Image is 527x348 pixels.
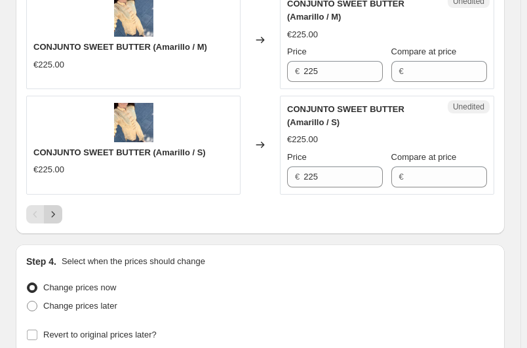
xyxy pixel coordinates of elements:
[26,205,62,223] nav: Pagination
[43,282,116,292] span: Change prices now
[114,103,153,142] img: 6FF05A2A-B2F7-439D-A11D-F68BEF30129B_80x.jpg
[287,104,404,127] span: CONJUNTO SWEET BUTTER (Amarillo / S)
[399,172,404,182] span: €
[399,66,404,76] span: €
[287,133,318,146] div: €225.00
[33,58,64,71] div: €225.00
[43,301,117,311] span: Change prices later
[62,255,205,268] p: Select when the prices should change
[43,330,157,339] span: Revert to original prices later?
[26,255,56,268] h2: Step 4.
[33,42,207,52] span: CONJUNTO SWEET BUTTER (Amarillo / M)
[287,47,307,56] span: Price
[453,102,484,112] span: Unedited
[44,205,62,223] button: Next
[33,163,64,176] div: €225.00
[391,47,457,56] span: Compare at price
[33,147,206,157] span: CONJUNTO SWEET BUTTER (Amarillo / S)
[287,152,307,162] span: Price
[287,28,318,41] div: €225.00
[295,66,300,76] span: €
[295,172,300,182] span: €
[391,152,457,162] span: Compare at price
